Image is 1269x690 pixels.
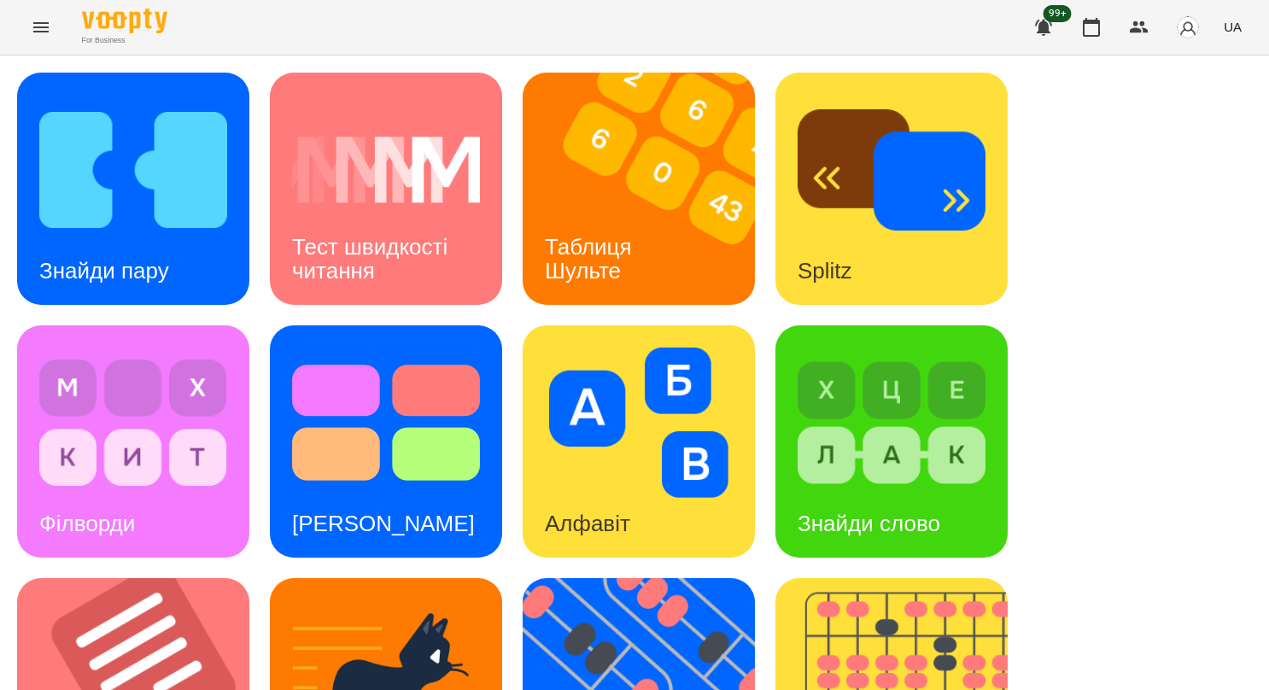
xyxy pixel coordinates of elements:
[1044,5,1072,22] span: 99+
[523,325,755,558] a: АлфавітАлфавіт
[798,258,852,284] h3: Splitz
[545,511,630,536] h3: Алфавіт
[798,348,985,498] img: Знайди слово
[545,234,638,283] h3: Таблиця Шульте
[1176,15,1200,39] img: avatar_s.png
[270,325,502,558] a: Тест Струпа[PERSON_NAME]
[39,258,169,284] h3: Знайди пару
[1217,11,1249,43] button: UA
[39,511,135,536] h3: Філворди
[523,73,776,305] img: Таблиця Шульте
[17,73,249,305] a: Знайди паруЗнайди пару
[1224,18,1242,36] span: UA
[292,348,480,498] img: Тест Струпа
[292,234,453,283] h3: Тест швидкості читання
[798,511,940,536] h3: Знайди слово
[20,7,61,48] button: Menu
[775,73,1008,305] a: SplitzSplitz
[270,73,502,305] a: Тест швидкості читанняТест швидкості читання
[775,325,1008,558] a: Знайди словоЗнайди слово
[39,348,227,498] img: Філворди
[82,9,167,33] img: Voopty Logo
[39,95,227,245] img: Знайди пару
[292,511,475,536] h3: [PERSON_NAME]
[545,348,733,498] img: Алфавіт
[17,325,249,558] a: ФілвордиФілворди
[292,95,480,245] img: Тест швидкості читання
[798,95,985,245] img: Splitz
[82,35,167,46] span: For Business
[523,73,755,305] a: Таблиця ШультеТаблиця Шульте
